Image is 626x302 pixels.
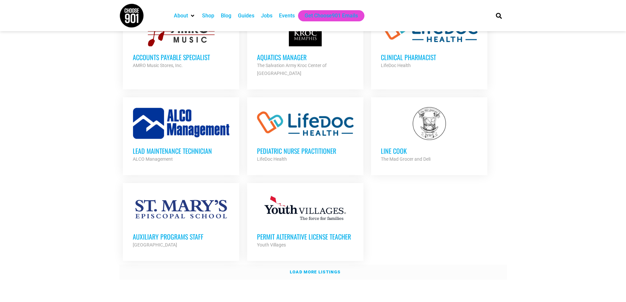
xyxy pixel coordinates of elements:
[247,97,363,173] a: Pediatric Nurse Practitioner LifeDoc Health
[133,242,177,247] strong: [GEOGRAPHIC_DATA]
[119,265,507,280] a: Load more listings
[305,12,358,20] a: Get Choose901 Emails
[133,53,229,61] h3: Accounts Payable Specialist
[123,183,239,259] a: Auxiliary Programs Staff [GEOGRAPHIC_DATA]
[123,4,239,79] a: Accounts Payable Specialist AMRO Music Stores, Inc.
[290,269,340,274] strong: Load more listings
[247,4,363,87] a: Aquatics Manager The Salvation Army Kroc Center of [GEOGRAPHIC_DATA]
[371,4,487,79] a: Clinical Pharmacist LifeDoc Health
[202,12,214,20] a: Shop
[257,63,327,76] strong: The Salvation Army Kroc Center of [GEOGRAPHIC_DATA]
[133,147,229,155] h3: Lead Maintenance Technician
[133,232,229,241] h3: Auxiliary Programs Staff
[257,242,286,247] strong: Youth Villages
[381,63,411,68] strong: LifeDoc Health
[133,156,173,162] strong: ALCO Management
[257,147,354,155] h3: Pediatric Nurse Practitioner
[238,12,254,20] a: Guides
[279,12,295,20] a: Events
[493,10,504,21] div: Search
[247,183,363,259] a: Permit Alternative License Teacher Youth Villages
[381,53,477,61] h3: Clinical Pharmacist
[123,97,239,173] a: Lead Maintenance Technician ALCO Management
[371,97,487,173] a: Line Cook The Mad Grocer and Deli
[261,12,272,20] a: Jobs
[257,156,287,162] strong: LifeDoc Health
[381,156,430,162] strong: The Mad Grocer and Deli
[171,10,199,21] div: About
[257,232,354,241] h3: Permit Alternative License Teacher
[174,12,188,20] a: About
[221,12,231,20] a: Blog
[133,63,183,68] strong: AMRO Music Stores, Inc.
[171,10,485,21] nav: Main nav
[381,147,477,155] h3: Line Cook
[257,53,354,61] h3: Aquatics Manager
